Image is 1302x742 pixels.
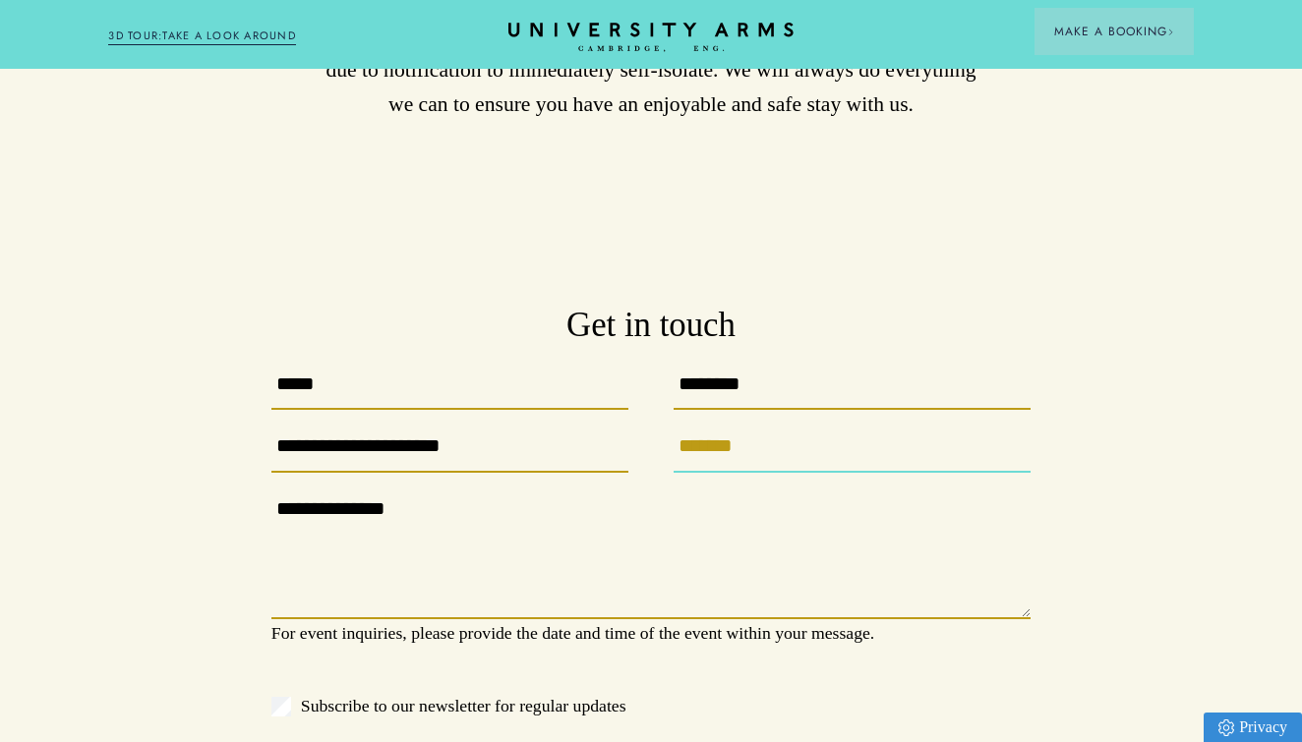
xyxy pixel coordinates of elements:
label: Subscribe to our newsletter for regular updates [271,692,1031,720]
h3: Get in touch [271,303,1031,348]
p: For event inquiries, please provide the date and time of the event within your message. [271,619,1031,648]
img: Arrow icon [1167,29,1174,35]
a: 3D TOUR:TAKE A LOOK AROUND [108,28,296,45]
span: Make a Booking [1054,23,1174,40]
img: Privacy [1218,719,1234,736]
input: Subscribe to our newsletter for regular updates [271,697,291,716]
a: Privacy [1204,713,1302,742]
a: Home [508,23,794,53]
button: Make a BookingArrow icon [1035,8,1194,55]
